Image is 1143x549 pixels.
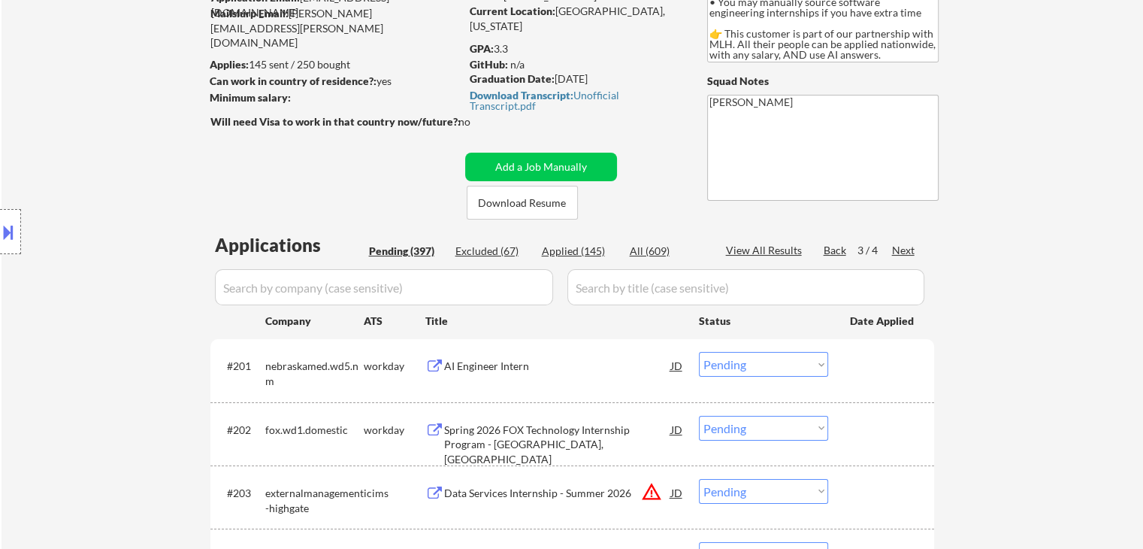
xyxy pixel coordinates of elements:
[265,359,364,388] div: nebraskamed.wd5.nm
[455,244,531,259] div: Excluded (67)
[265,486,364,515] div: externalmanagement-highgate
[707,74,939,89] div: Squad Notes
[210,74,455,89] div: yes
[567,269,924,305] input: Search by title (case sensitive)
[641,481,662,502] button: warning_amber
[824,243,848,258] div: Back
[470,4,682,33] div: [GEOGRAPHIC_DATA], [US_STATE]
[364,314,425,329] div: ATS
[542,244,617,259] div: Applied (145)
[215,236,364,254] div: Applications
[670,479,685,506] div: JD
[210,74,376,87] strong: Can work in country of residence?:
[210,7,289,20] strong: Mailslurp Email:
[364,423,425,438] div: workday
[892,243,916,258] div: Next
[364,486,425,501] div: icims
[470,42,494,55] strong: GPA:
[210,115,461,128] strong: Will need Visa to work in that country now/future?:
[265,314,364,329] div: Company
[470,41,685,56] div: 3.3
[215,269,553,305] input: Search by company (case sensitive)
[510,58,525,71] a: n/a
[670,352,685,379] div: JD
[470,58,508,71] strong: GitHub:
[210,6,460,50] div: [PERSON_NAME][EMAIL_ADDRESS][PERSON_NAME][DOMAIN_NAME]
[444,359,671,374] div: AI Engineer Intern
[699,307,828,334] div: Status
[369,244,444,259] div: Pending (397)
[630,244,705,259] div: All (609)
[210,91,291,104] strong: Minimum salary:
[470,5,555,17] strong: Current Location:
[364,359,425,374] div: workday
[850,314,916,329] div: Date Applied
[265,423,364,438] div: fox.wd1.domestic
[425,314,685,329] div: Title
[470,89,679,111] a: Download Transcript:Unofficial Transcript.pdf
[210,58,249,71] strong: Applies:
[470,89,573,102] strong: Download Transcript:
[470,72,555,85] strong: Graduation Date:
[227,423,253,438] div: #202
[670,416,685,443] div: JD
[444,423,671,467] div: Spring 2026 FOX Technology Internship Program - [GEOGRAPHIC_DATA], [GEOGRAPHIC_DATA]
[465,153,617,181] button: Add a Job Manually
[470,71,682,86] div: [DATE]
[726,243,806,258] div: View All Results
[458,114,501,129] div: no
[227,486,253,501] div: #203
[857,243,892,258] div: 3 / 4
[210,57,460,72] div: 145 sent / 250 bought
[470,90,679,111] div: Unofficial Transcript.pdf
[467,186,578,220] button: Download Resume
[444,486,671,501] div: Data Services Internship - Summer 2026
